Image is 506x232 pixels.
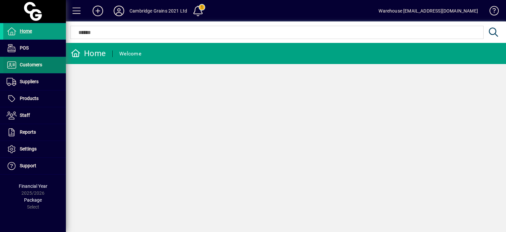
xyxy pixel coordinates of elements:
[3,40,66,56] a: POS
[3,74,66,90] a: Suppliers
[24,197,42,203] span: Package
[20,129,36,135] span: Reports
[485,1,498,23] a: Knowledge Base
[20,28,32,34] span: Home
[3,124,66,141] a: Reports
[20,113,30,118] span: Staff
[3,90,66,107] a: Products
[3,158,66,174] a: Support
[20,96,39,101] span: Products
[71,48,106,59] div: Home
[108,5,129,17] button: Profile
[20,146,37,151] span: Settings
[3,107,66,124] a: Staff
[3,57,66,73] a: Customers
[87,5,108,17] button: Add
[119,49,141,59] div: Welcome
[20,163,36,168] span: Support
[20,45,29,50] span: POS
[19,183,47,189] span: Financial Year
[3,141,66,157] a: Settings
[129,6,187,16] div: Cambridge Grains 2021 Ltd
[379,6,478,16] div: Warehouse [EMAIL_ADDRESS][DOMAIN_NAME]
[20,62,42,67] span: Customers
[20,79,39,84] span: Suppliers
